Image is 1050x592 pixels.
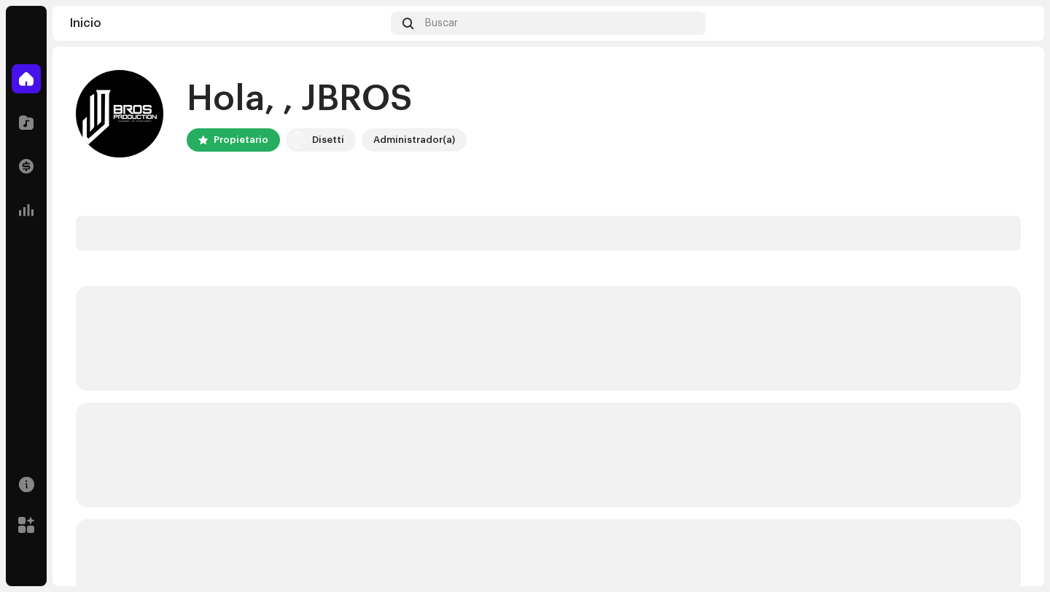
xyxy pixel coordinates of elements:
div: Hola, , JBROS [187,76,467,122]
div: Inicio [70,17,385,29]
img: 89856b2e-8af1-4f4e-8990-5930e2781608 [1003,12,1027,35]
img: 02a7c2d3-3c89-4098-b12f-2ff2945c95ee [289,131,306,149]
div: Propietario [214,131,268,149]
div: Administrador(a) [373,131,455,149]
span: Buscar [425,17,458,29]
div: Disetti [312,131,344,149]
img: 89856b2e-8af1-4f4e-8990-5930e2781608 [76,70,163,157]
